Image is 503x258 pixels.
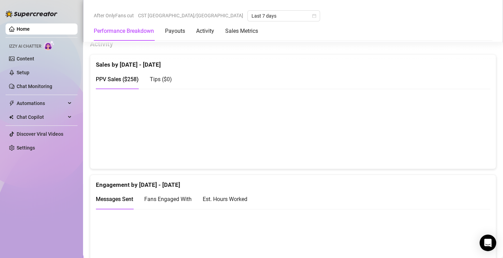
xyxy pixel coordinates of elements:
[203,195,247,203] div: Est. Hours Worked
[312,14,316,18] span: calendar
[165,27,185,35] div: Payouts
[479,235,496,251] div: Open Intercom Messenger
[17,70,29,75] a: Setup
[96,76,139,83] span: PPV Sales ( $258 )
[17,145,35,151] a: Settings
[96,175,490,190] div: Engagement by [DATE] - [DATE]
[150,76,172,83] span: Tips ( $0 )
[17,98,66,109] span: Automations
[196,27,214,35] div: Activity
[17,26,30,32] a: Home
[144,196,192,202] span: Fans Engaged With
[138,10,243,21] span: CST [GEOGRAPHIC_DATA]/[GEOGRAPHIC_DATA]
[94,27,154,35] div: Performance Breakdown
[9,43,41,50] span: Izzy AI Chatter
[17,131,63,137] a: Discover Viral Videos
[17,112,66,123] span: Chat Copilot
[17,56,34,61] a: Content
[251,11,316,21] span: Last 7 days
[17,84,52,89] a: Chat Monitoring
[9,101,15,106] span: thunderbolt
[44,40,55,50] img: AI Chatter
[96,55,490,69] div: Sales by [DATE] - [DATE]
[90,39,496,49] h4: Activity
[96,196,133,202] span: Messages Sent
[9,115,13,120] img: Chat Copilot
[225,27,258,35] div: Sales Metrics
[94,10,134,21] span: After OnlyFans cut
[6,10,57,17] img: logo-BBDzfeDw.svg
